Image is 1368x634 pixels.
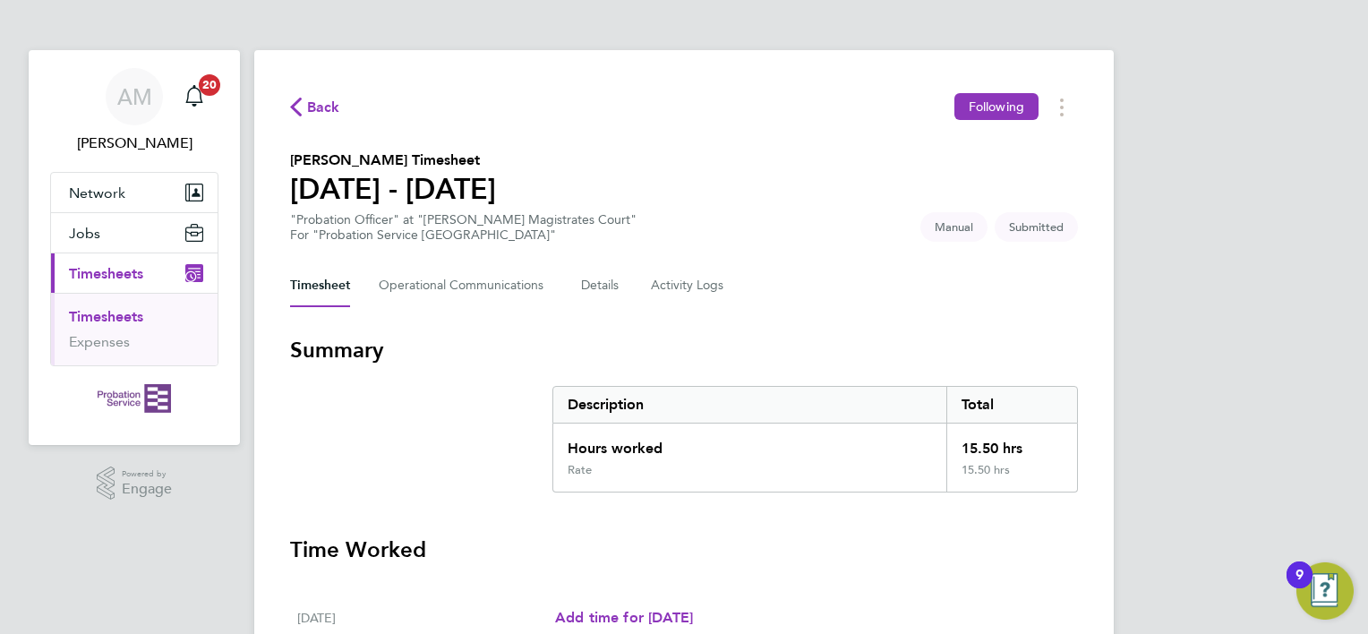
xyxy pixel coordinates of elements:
[50,133,218,154] span: Aleena Mahmood
[50,68,218,154] a: AM[PERSON_NAME]
[69,184,125,201] span: Network
[176,68,212,125] a: 20
[553,387,946,423] div: Description
[290,171,496,207] h1: [DATE] - [DATE]
[122,467,172,482] span: Powered by
[297,607,555,629] div: [DATE]
[920,212,988,242] span: This timesheet was manually created.
[290,264,350,307] button: Timesheet
[946,463,1077,492] div: 15.50 hrs
[51,213,218,253] button: Jobs
[651,264,726,307] button: Activity Logs
[290,150,496,171] h2: [PERSON_NAME] Timesheet
[555,607,693,629] a: Add time for [DATE]
[946,424,1077,463] div: 15.50 hrs
[581,264,622,307] button: Details
[954,93,1039,120] button: Following
[552,386,1078,493] div: Summary
[290,227,637,243] div: For "Probation Service [GEOGRAPHIC_DATA]"
[995,212,1078,242] span: This timesheet is Submitted.
[29,50,240,445] nav: Main navigation
[1046,93,1078,121] button: Timesheets Menu
[568,463,592,477] div: Rate
[290,336,1078,364] h3: Summary
[51,173,218,212] button: Network
[117,85,152,108] span: AM
[98,384,170,413] img: probationservice-logo-retina.png
[290,212,637,243] div: "Probation Officer" at "[PERSON_NAME] Magistrates Court"
[290,96,340,118] button: Back
[51,253,218,293] button: Timesheets
[553,424,946,463] div: Hours worked
[1296,562,1354,620] button: Open Resource Center, 9 new notifications
[69,308,143,325] a: Timesheets
[122,482,172,497] span: Engage
[555,609,693,626] span: Add time for [DATE]
[69,265,143,282] span: Timesheets
[69,333,130,350] a: Expenses
[946,387,1077,423] div: Total
[69,225,100,242] span: Jobs
[969,99,1024,115] span: Following
[51,293,218,365] div: Timesheets
[50,384,218,413] a: Go to home page
[1295,575,1304,598] div: 9
[199,74,220,96] span: 20
[290,535,1078,564] h3: Time Worked
[97,467,173,501] a: Powered byEngage
[379,264,552,307] button: Operational Communications
[307,97,340,118] span: Back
